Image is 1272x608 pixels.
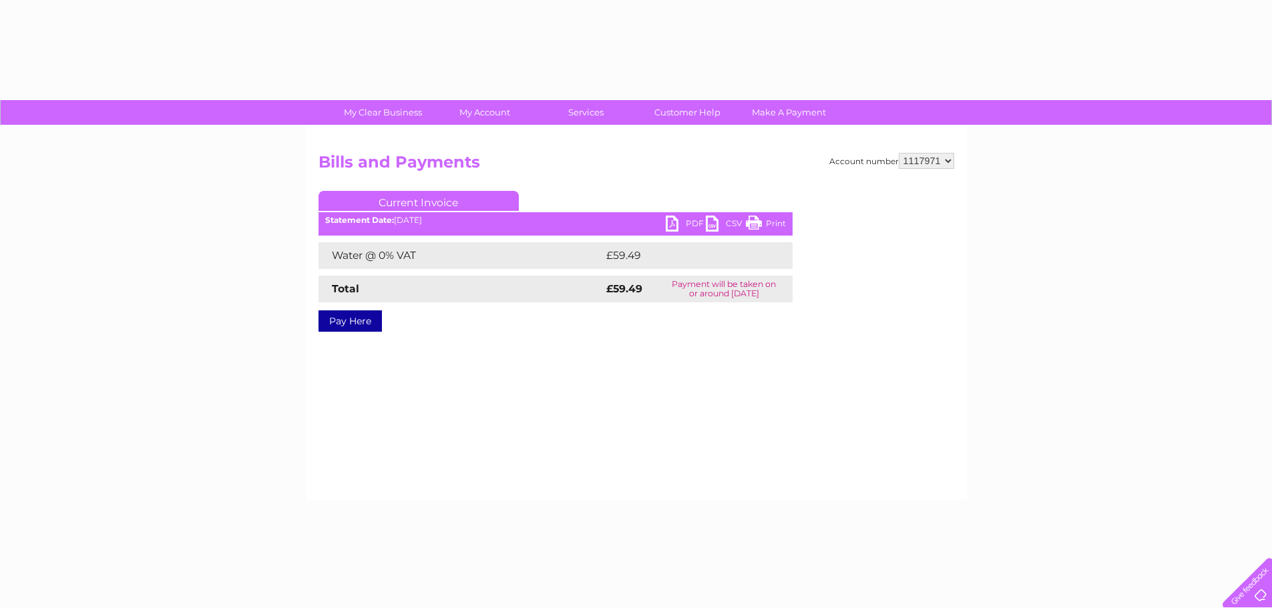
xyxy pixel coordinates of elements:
[606,282,642,295] strong: £59.49
[429,100,540,125] a: My Account
[829,153,954,169] div: Account number
[666,216,706,235] a: PDF
[319,216,793,225] div: [DATE]
[531,100,641,125] a: Services
[706,216,746,235] a: CSV
[734,100,844,125] a: Make A Payment
[603,242,767,269] td: £59.49
[319,191,519,211] a: Current Invoice
[656,276,793,302] td: Payment will be taken on or around [DATE]
[632,100,743,125] a: Customer Help
[319,242,603,269] td: Water @ 0% VAT
[328,100,438,125] a: My Clear Business
[332,282,359,295] strong: Total
[319,310,382,332] a: Pay Here
[319,153,954,178] h2: Bills and Payments
[325,215,394,225] b: Statement Date:
[746,216,786,235] a: Print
